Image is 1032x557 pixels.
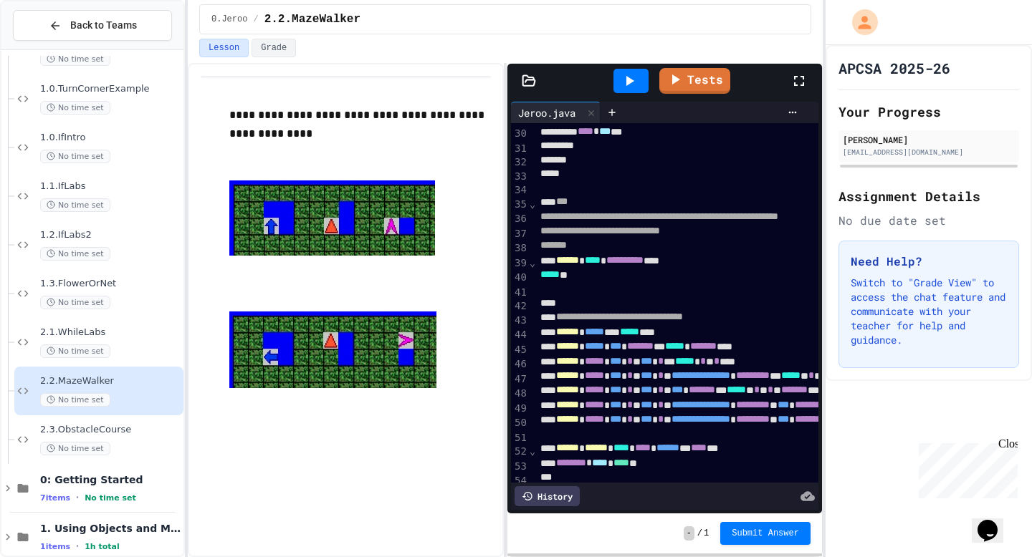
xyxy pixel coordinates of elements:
[511,127,529,141] div: 30
[85,542,120,551] span: 1h total
[40,393,110,407] span: No time set
[838,212,1019,229] div: No due date set
[211,14,247,25] span: 0.Jeroo
[720,522,811,545] button: Submit Answer
[511,155,529,170] div: 32
[511,445,529,459] div: 52
[838,186,1019,206] h2: Assignment Details
[704,528,709,539] span: 1
[843,133,1015,146] div: [PERSON_NAME]
[40,542,70,551] span: 1 items
[40,83,181,95] span: 1.0.TurnCornerExample
[40,52,110,66] span: No time set
[40,344,110,358] span: No time set
[511,431,529,445] div: 51
[40,442,110,455] span: No time set
[511,198,529,212] div: 35
[529,257,536,268] span: Fold line
[511,328,529,342] div: 44
[511,474,529,488] div: 54
[40,101,110,115] span: No time set
[511,271,529,285] div: 40
[40,473,181,486] span: 0: Getting Started
[511,460,529,474] div: 53
[511,357,529,372] div: 46
[40,522,181,535] span: 1. Using Objects and Methods
[511,387,529,401] div: 48
[972,500,1018,543] iframe: chat widget
[837,6,881,39] div: My Account
[511,170,529,184] div: 33
[659,68,730,94] a: Tests
[40,247,110,261] span: No time set
[40,326,181,339] span: 2.1.WhileLabs
[838,102,1019,122] h2: Your Progress
[511,183,529,198] div: 34
[40,424,181,436] span: 2.3.ObstacleCourse
[40,132,181,144] span: 1.0.IfIntro
[529,198,536,210] span: Fold line
[40,229,181,241] span: 1.2.IfLabs2
[40,493,70,503] span: 7 items
[697,528,702,539] span: /
[76,492,79,503] span: •
[511,343,529,357] div: 45
[264,11,360,28] span: 2.2.MazeWalker
[85,493,136,503] span: No time set
[199,39,249,57] button: Lesson
[511,314,529,328] div: 43
[851,253,1007,270] h3: Need Help?
[13,10,172,41] button: Back to Teams
[684,526,694,541] span: -
[511,372,529,387] div: 47
[76,541,79,552] span: •
[913,437,1018,498] iframe: chat widget
[40,278,181,290] span: 1.3.FlowerOrNet
[511,299,529,314] div: 42
[70,18,137,33] span: Back to Teams
[511,102,601,123] div: Jeroo.java
[732,528,799,539] span: Submit Answer
[511,286,529,300] div: 41
[515,486,580,506] div: History
[253,14,258,25] span: /
[40,375,181,387] span: 2.2.MazeWalker
[511,105,583,120] div: Jeroo.java
[511,241,529,256] div: 38
[511,142,529,156] div: 31
[40,150,110,163] span: No time set
[6,6,99,91] div: Chat with us now!Close
[511,227,529,241] div: 37
[838,58,950,78] h1: APCSA 2025-26
[252,39,296,57] button: Grade
[40,296,110,309] span: No time set
[511,256,529,271] div: 39
[529,445,536,457] span: Fold line
[851,276,1007,347] p: Switch to "Grade View" to access the chat feature and communicate with your teacher for help and ...
[511,416,529,430] div: 50
[843,147,1015,158] div: [EMAIL_ADDRESS][DOMAIN_NAME]
[40,180,181,193] span: 1.1.IfLabs
[511,402,529,416] div: 49
[511,212,529,226] div: 36
[40,198,110,212] span: No time set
